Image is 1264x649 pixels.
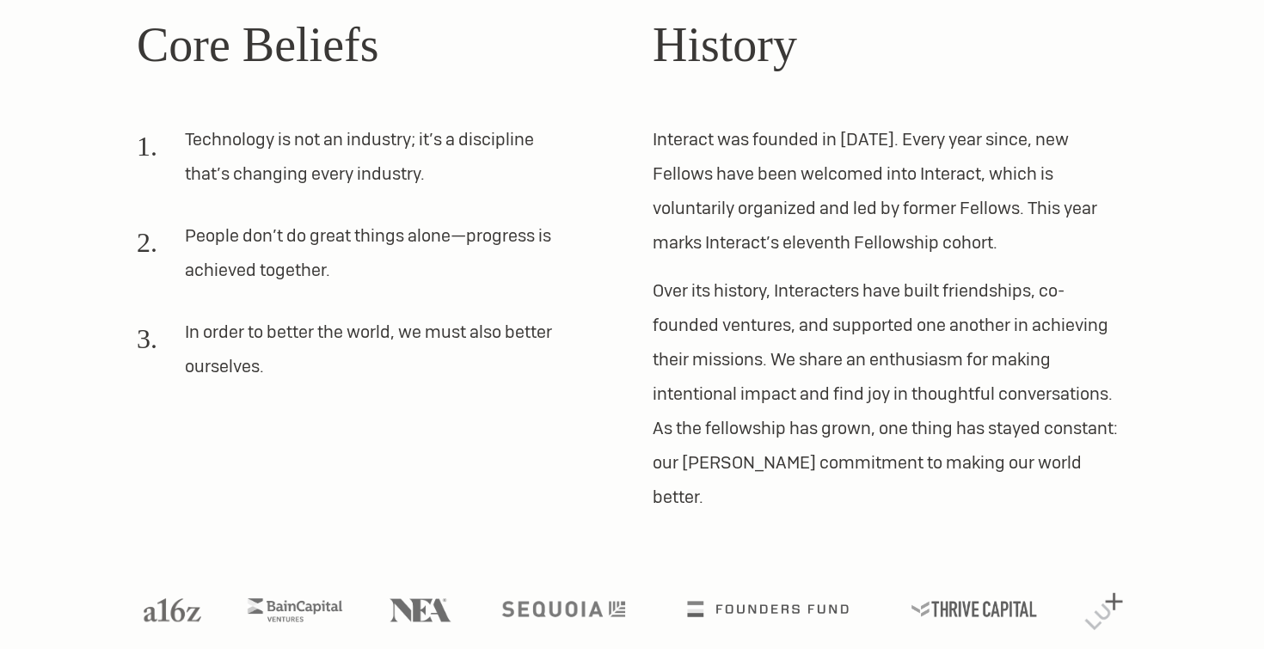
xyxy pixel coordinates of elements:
[137,122,570,205] li: Technology is not an industry; it’s a discipline that’s changing every industry.
[1084,593,1122,630] img: Lux Capital logo
[144,598,200,621] img: A16Z logo
[248,598,342,621] img: Bain Capital Ventures logo
[137,218,570,301] li: People don’t do great things alone—progress is achieved together.
[501,601,624,617] img: Sequoia logo
[653,122,1127,260] p: Interact was founded in [DATE]. Every year since, new Fellows have been welcomed into Interact, w...
[137,9,611,81] h2: Core Beliefs
[653,9,1127,81] h2: History
[688,601,849,617] img: Founders Fund logo
[137,315,570,397] li: In order to better the world, we must also better ourselves.
[911,601,1037,617] img: Thrive Capital logo
[390,598,451,621] img: NEA logo
[653,273,1127,514] p: Over its history, Interacters have built friendships, co-founded ventures, and supported one anot...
